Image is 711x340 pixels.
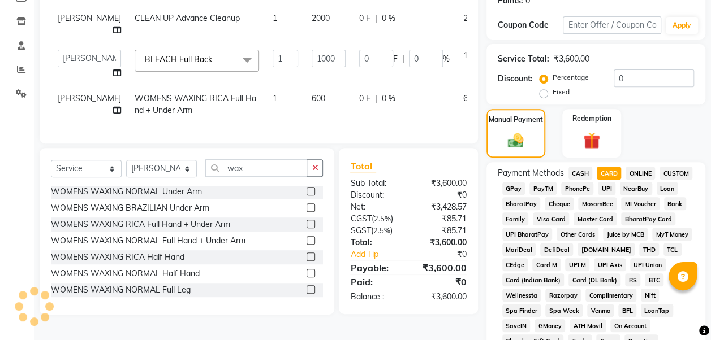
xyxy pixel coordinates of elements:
div: WOMENS WAXING BRAZILIAN Under Arm [51,202,209,214]
span: Cheque [545,197,574,210]
span: Spa Finder [502,304,541,317]
span: Loan [657,182,678,195]
span: On Account [610,319,650,332]
span: SGST [350,225,370,236]
span: Card M [532,258,561,271]
span: 2000 [463,13,481,23]
span: ONLINE [626,167,655,180]
span: [PERSON_NAME] [58,13,121,23]
span: CUSTOM [660,167,692,180]
div: ₹0 [408,189,475,201]
div: ₹85.71 [408,213,475,225]
div: WOMENS WAXING NORMAL Full Leg [51,284,191,296]
div: ₹85.71 [408,225,475,237]
span: UPI Union [630,258,666,271]
span: UPI M [565,258,589,271]
div: ₹3,600.00 [408,291,475,303]
span: RS [625,273,640,286]
span: GPay [502,182,525,195]
span: Wellnessta [502,289,541,302]
div: Sub Total: [342,177,408,189]
span: | [375,12,377,24]
span: Other Cards [557,228,598,241]
label: Redemption [572,114,611,124]
span: [DOMAIN_NAME] [578,243,635,256]
span: Bank [664,197,686,210]
img: _cash.svg [503,132,528,150]
span: BTC [645,273,663,286]
span: 0 F [359,12,370,24]
div: WOMENS WAXING NORMAL Full Hand + Under Arm [51,235,245,247]
span: TCL [663,243,682,256]
span: 0 F [359,93,370,104]
span: CEdge [502,258,528,271]
span: CGST [350,213,371,224]
span: UPI Axis [594,258,626,271]
span: CARD [597,167,621,180]
span: CASH [568,167,593,180]
button: Apply [666,17,698,34]
div: Service Total: [498,53,549,65]
div: ₹0 [408,275,475,289]
label: Fixed [553,87,570,97]
span: 0 % [382,93,395,104]
span: BharatPay Card [621,212,675,225]
span: PhonePe [561,182,593,195]
div: ₹3,600.00 [408,237,475,249]
span: UPI BharatPay [502,228,553,241]
span: Nift [641,289,659,302]
div: Balance : [342,291,408,303]
div: ( ) [342,213,408,225]
span: THD [639,243,659,256]
div: ₹3,600.00 [408,261,475,274]
span: Razorpay [545,289,581,302]
span: 1000 [463,50,481,60]
span: UPI [598,182,615,195]
span: BharatPay [502,197,541,210]
div: Net: [342,201,408,213]
span: 1 [273,93,277,103]
span: PayTM [529,182,557,195]
span: MyT Money [652,228,692,241]
div: Total: [342,237,408,249]
span: Card (DL Bank) [568,273,620,286]
span: LoanTap [641,304,673,317]
span: Card (Indian Bank) [502,273,565,286]
span: MosamBee [578,197,617,210]
label: Percentage [553,72,589,82]
span: Visa Card [533,212,569,225]
span: 2.5% [373,226,390,235]
span: Juice by MCB [603,228,648,241]
span: DefiDeal [540,243,573,256]
span: MI Voucher [621,197,660,210]
span: F [393,53,398,65]
span: SaveIN [502,319,531,332]
div: Discount: [498,73,533,85]
span: NearBuy [620,182,652,195]
span: Total [350,160,376,172]
span: ATH Movil [570,319,606,332]
input: Enter Offer / Coupon Code [563,16,661,34]
span: MariDeal [502,243,536,256]
span: 2.5% [373,214,390,223]
span: 2000 [312,13,330,23]
span: % [443,53,450,65]
div: ₹0 [420,249,475,260]
span: Complimentary [585,289,636,302]
span: Payment Methods [498,167,564,179]
span: BFL [618,304,636,317]
span: Master Card [574,212,617,225]
span: CLEAN UP Advance Cleanup [135,13,240,23]
label: Manual Payment [489,115,543,125]
span: 600 [312,93,325,103]
span: 0 % [382,12,395,24]
div: WOMENS WAXING RICA Half Hand [51,251,184,263]
span: GMoney [535,319,565,332]
span: 1 [273,13,277,23]
span: [PERSON_NAME] [58,93,121,103]
div: WOMENS WAXING RICA Full Hand + Under Arm [51,219,230,230]
div: WOMENS WAXING NORMAL Half Hand [51,268,200,280]
span: Family [502,212,529,225]
span: WOMENS WAXING RICA Full Hand + Under Arm [135,93,256,115]
span: BLEACH Full Back [145,54,212,64]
